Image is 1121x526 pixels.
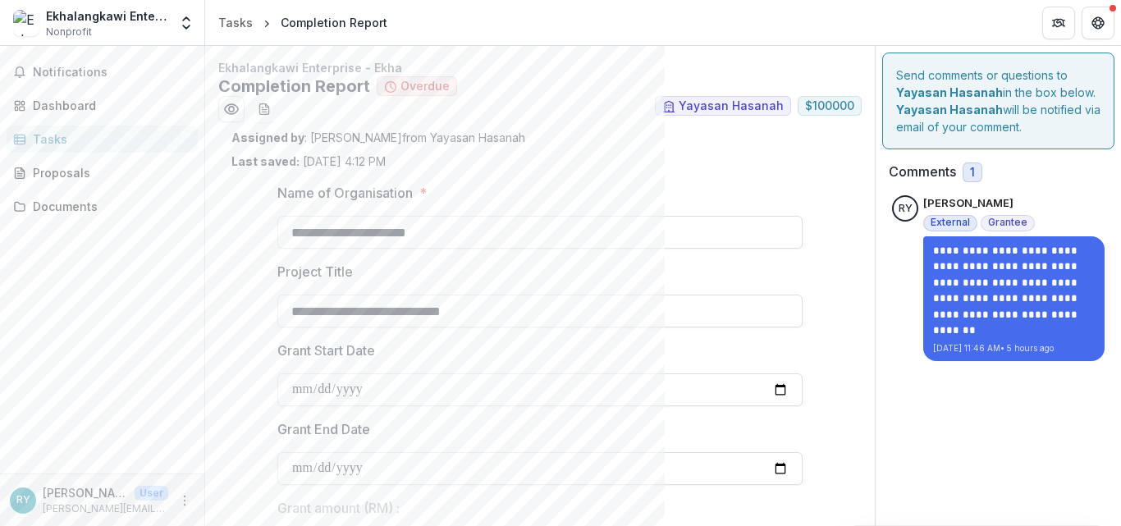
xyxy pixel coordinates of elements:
p: [PERSON_NAME] [43,484,128,501]
p: [PERSON_NAME][EMAIL_ADDRESS][DOMAIN_NAME] [43,501,168,516]
div: Tasks [33,130,185,148]
p: Grant Start Date [277,341,375,360]
strong: Last saved: [231,154,300,168]
span: Yayasan Hasanah [679,99,784,113]
button: Partners [1042,7,1075,39]
p: Grant amount (RM) : [277,498,400,518]
div: Send comments or questions to in the box below. will be notified via email of your comment. [882,53,1114,149]
strong: Yayasan Hasanah [896,103,1003,117]
div: Ekhalangkawi Enterprise [46,7,168,25]
a: Proposals [7,159,198,186]
p: Ekhalangkawi Enterprise - Ekha [218,59,862,76]
span: Nonprofit [46,25,92,39]
span: 1 [970,166,975,180]
a: Documents [7,193,198,220]
button: download-word-button [251,96,277,122]
strong: Yayasan Hasanah [896,85,1003,99]
nav: breadcrumb [212,11,394,34]
div: Proposals [33,164,185,181]
p: Project Title [277,262,353,281]
a: Tasks [7,126,198,153]
p: Name of Organisation [277,183,413,203]
button: More [175,491,194,510]
p: Grant End Date [277,419,370,439]
p: [PERSON_NAME] [923,195,1013,212]
img: Ekhalangkawi Enterprise [13,10,39,36]
a: Tasks [212,11,259,34]
h2: Completion Report [218,76,370,96]
p: [DATE] 4:12 PM [231,153,386,170]
button: Get Help [1082,7,1114,39]
span: External [931,217,970,228]
div: Completion Report [281,14,387,31]
div: Tasks [218,14,253,31]
button: Preview d1951745-580a-41bf-a0e3-2730b662bd21.pdf [218,96,245,122]
p: User [135,486,168,501]
span: Notifications [33,66,191,80]
h2: Comments [889,164,956,180]
div: Rebecca Yau [899,204,913,214]
div: Rebecca Yau [16,495,30,505]
a: Dashboard [7,92,198,119]
div: Documents [33,198,185,215]
button: Notifications [7,59,198,85]
button: Open entity switcher [175,7,198,39]
div: Dashboard [33,97,185,114]
p: : [PERSON_NAME] from Yayasan Hasanah [231,129,849,146]
p: [DATE] 11:46 AM • 5 hours ago [933,342,1095,354]
span: Overdue [400,80,450,94]
strong: Assigned by [231,130,304,144]
span: Grantee [988,217,1027,228]
span: $ 100000 [805,99,854,113]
